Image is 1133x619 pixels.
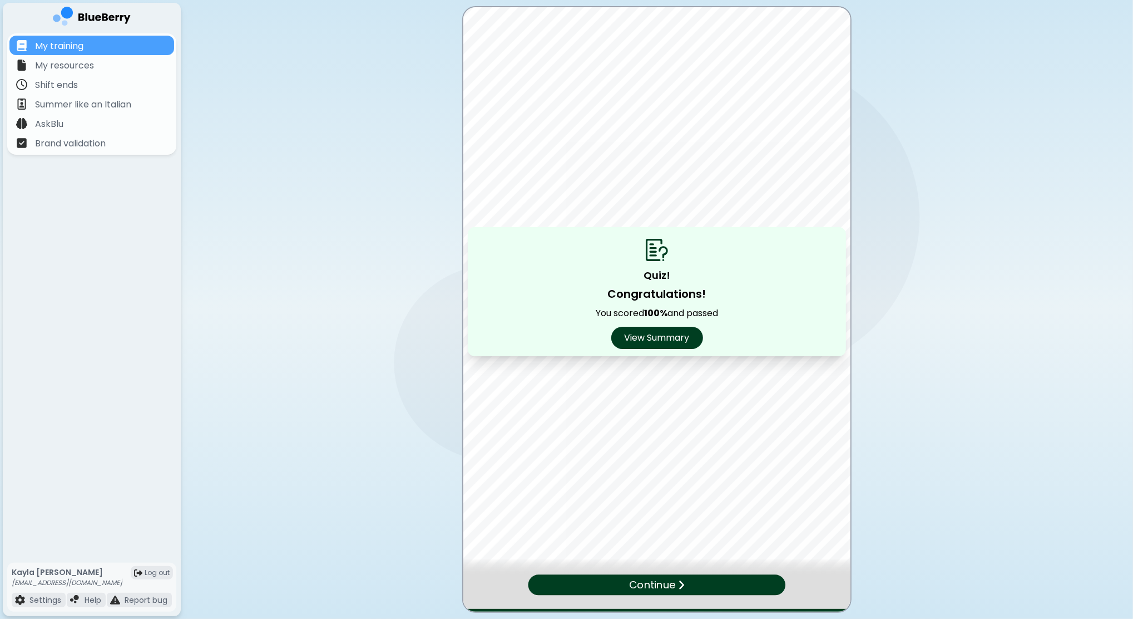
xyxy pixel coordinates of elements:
button: View Summary [611,327,703,349]
p: AskBlu [35,117,63,131]
img: file icon [70,595,80,605]
p: Settings [29,595,61,605]
span: Log out [145,568,170,577]
p: You scored and passed [475,307,839,320]
p: Report bug [125,595,167,605]
p: Continue [629,577,675,593]
img: file icon [678,579,685,591]
b: 100 % [644,307,667,320]
img: file icon [16,99,27,110]
img: logout [134,569,142,577]
img: file icon [16,79,27,90]
img: file icon [16,137,27,149]
p: Brand validation [35,137,106,150]
p: Help [85,595,101,605]
img: file icon [16,118,27,129]
p: My training [35,40,83,53]
p: Quiz! [475,268,839,283]
img: file icon [15,595,25,605]
p: Summer like an Italian [35,98,131,111]
p: Shift ends [35,78,78,92]
p: [EMAIL_ADDRESS][DOMAIN_NAME] [12,578,122,587]
p: Kayla [PERSON_NAME] [12,567,122,577]
p: Congratulations! [475,286,839,302]
img: file icon [16,60,27,71]
p: My resources [35,59,94,72]
img: file icon [16,40,27,51]
img: file icon [110,595,120,605]
img: company logo [53,7,131,30]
